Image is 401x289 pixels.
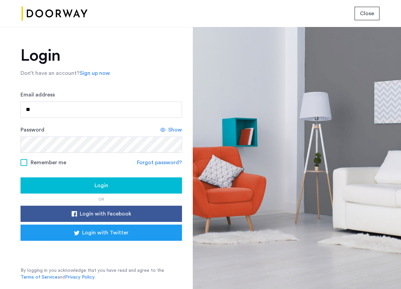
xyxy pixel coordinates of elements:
[168,126,182,134] span: Show
[21,126,44,134] label: Password
[21,206,182,222] button: button
[31,158,66,167] span: Remember me
[137,158,182,167] a: Forgot password?
[31,243,172,258] iframe: Sign in with Google Button
[95,181,108,190] span: Login
[21,48,182,64] h1: Login
[21,267,182,281] p: By logging in you acknowledge that you have read and agree to the and .
[21,91,55,99] label: Email address
[21,177,182,194] button: button
[360,9,374,18] span: Close
[21,70,80,76] span: Don’t have an account?
[98,197,104,201] span: or
[80,69,110,77] a: Sign up now
[355,7,379,20] button: button
[82,229,129,237] span: Login with Twitter
[21,225,182,241] button: button
[22,1,87,26] img: logo
[65,274,95,281] a: Privacy Policy
[21,274,58,281] a: Terms of Service
[80,210,131,218] span: Login with Facebook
